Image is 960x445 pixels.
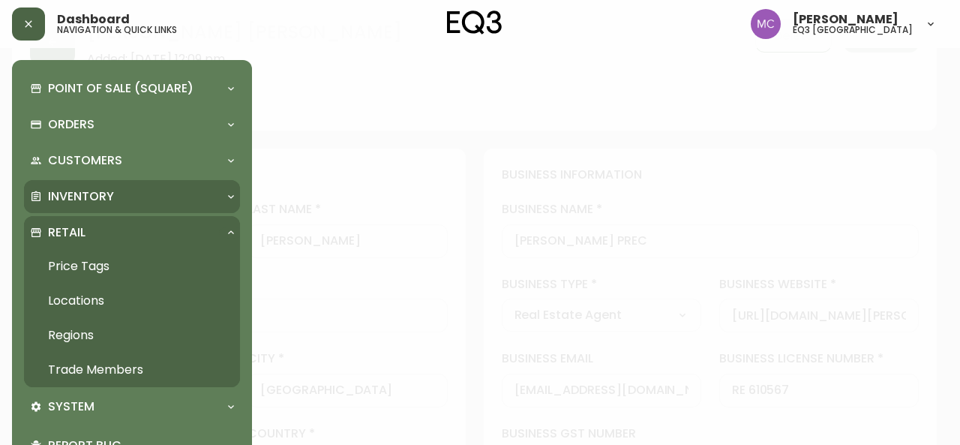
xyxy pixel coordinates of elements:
[24,249,240,284] a: Price Tags
[24,72,240,105] div: Point of Sale (Square)
[24,390,240,423] div: System
[24,180,240,213] div: Inventory
[793,26,913,35] h5: eq3 [GEOGRAPHIC_DATA]
[48,116,94,133] p: Orders
[24,108,240,141] div: Orders
[24,318,240,353] a: Regions
[48,398,94,415] p: System
[751,9,781,39] img: 6dbdb61c5655a9a555815750a11666cc
[447,11,502,35] img: logo
[57,14,130,26] span: Dashboard
[24,353,240,387] a: Trade Members
[793,14,898,26] span: [PERSON_NAME]
[24,216,240,249] div: Retail
[48,80,193,97] p: Point of Sale (Square)
[48,224,85,241] p: Retail
[57,26,177,35] h5: navigation & quick links
[48,152,122,169] p: Customers
[24,144,240,177] div: Customers
[24,284,240,318] a: Locations
[48,188,114,205] p: Inventory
